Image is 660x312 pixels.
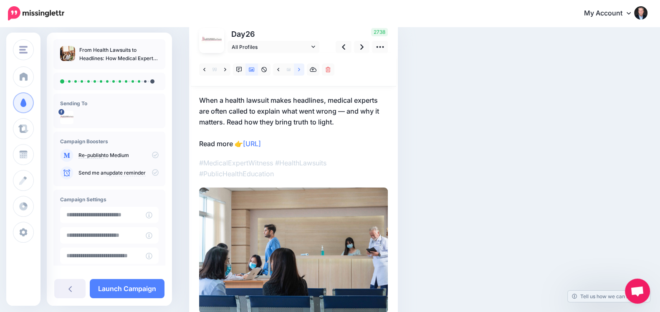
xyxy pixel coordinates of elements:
[60,46,75,61] img: 1656042470395cf7452110aa6fbd3a8f_thumb.jpg
[78,152,104,159] a: Re-publish
[106,170,146,176] a: update reminder
[245,30,255,38] span: 26
[243,140,261,148] a: [URL]
[60,100,159,107] h4: Sending To
[60,138,159,145] h4: Campaign Boosters
[228,41,319,53] a: All Profiles
[371,28,388,36] span: 2738
[202,30,222,51] img: 305933174_602458821573632_3149993063378354701_n-bsa153586.jpg
[228,28,321,40] p: Day
[8,6,64,20] img: Missinglettr
[576,3,647,24] a: My Account
[79,46,159,63] p: From Health Lawsuits to Headlines: How Medical Experts Shape Public Understanding
[78,152,159,159] p: to Medium
[568,291,650,302] a: Tell us how we can improve
[232,43,309,51] span: All Profiles
[19,46,28,53] img: menu.png
[78,169,159,177] p: Send me an
[60,111,73,124] img: 305933174_602458821573632_3149993063378354701_n-bsa153586.jpg
[199,157,388,179] p: #MedicalExpertWitness #HealthLawsuits #PublicHealthEducation
[625,279,650,304] a: Open chat
[199,95,388,149] p: When a health lawsuit makes headlines, medical experts are often called to explain what went wron...
[60,196,159,203] h4: Campaign Settings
